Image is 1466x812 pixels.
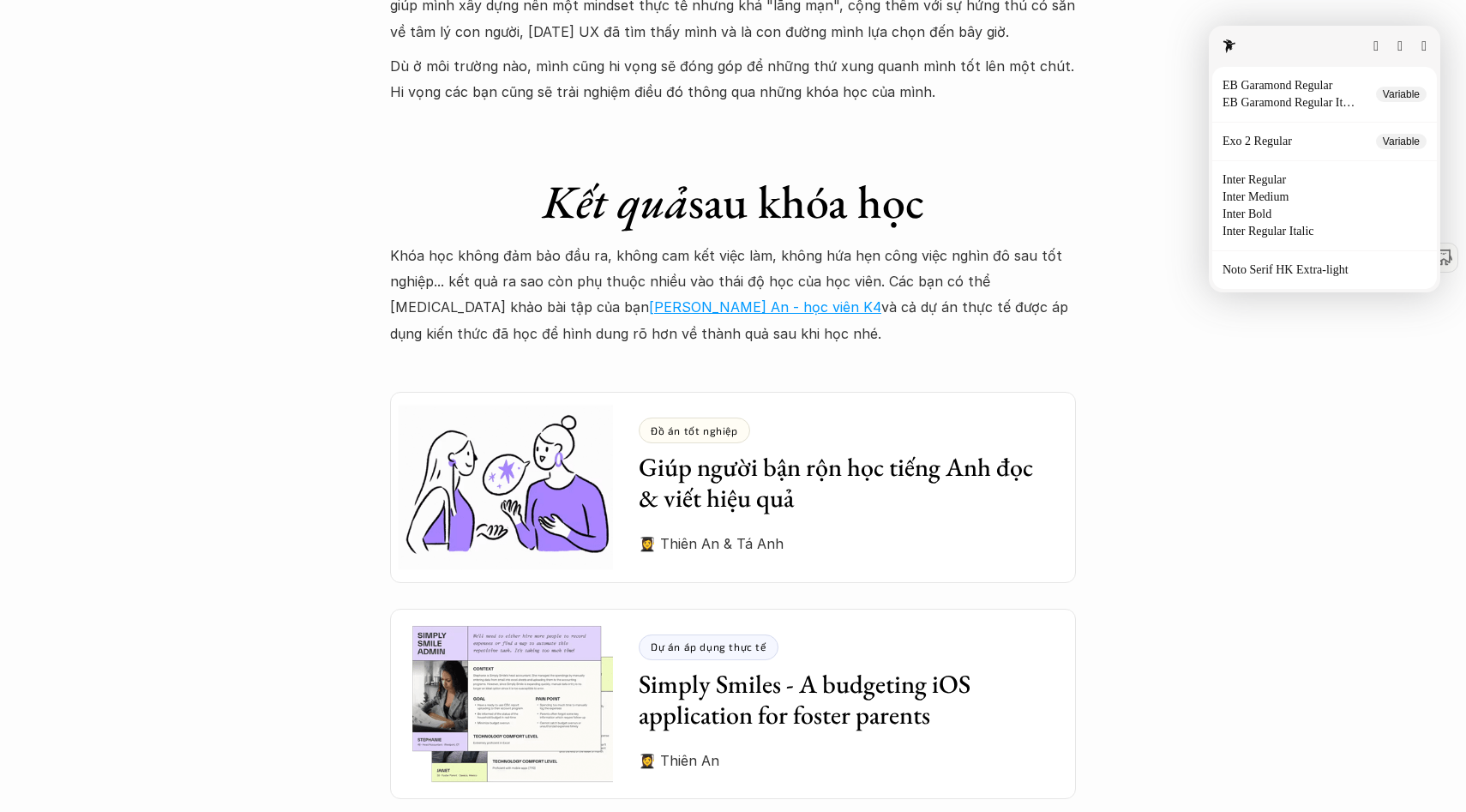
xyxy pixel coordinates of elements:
p: Dự án áp dụng thực tế [651,641,766,653]
p: Đồ án tốt nghiệp [651,424,738,436]
a: [PERSON_NAME] An - học viên K4 [649,298,881,316]
p: 👩‍🎓 Thiên An & Tá Anh [639,531,1050,556]
a: Đồ án tốt nghiệpGiúp người bận rộn học tiếng Anh đọc & viết hiệu quả👩‍🎓 Thiên An & Tá Anh [390,392,1076,582]
p: Khóa học không đảm bảo đầu ra, không cam kết việc làm, không hứa hẹn công việc nghìn đô sau tốt n... [390,243,1076,347]
a: Dự án áp dụng thực tếSimply Smiles - A budgeting iOS application for foster parents👩‍🎓 Thiên An [390,609,1076,799]
p: Dù ở môi trường nào, mình cũng hi vọng sẽ đóng góp để những thứ xung quanh mình tốt lên một chút.... [390,53,1076,105]
h3: Giúp người bận rộn học tiếng Anh đọc & viết hiệu quả [639,452,1050,514]
h3: Simply Smiles - A budgeting iOS application for foster parents [639,669,1050,731]
h1: sau khóa học [390,174,1076,230]
p: 👩‍🎓 Thiên An [639,748,1050,773]
em: Kết quả [543,171,688,232]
